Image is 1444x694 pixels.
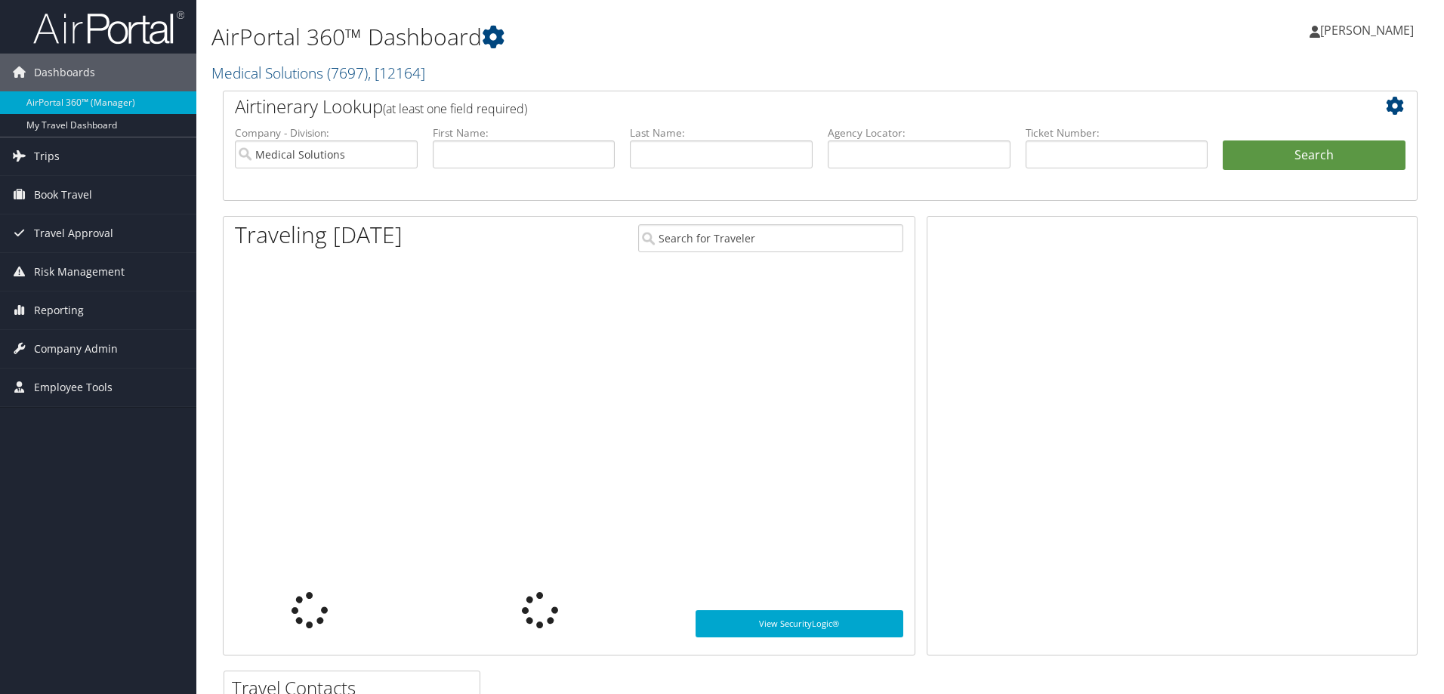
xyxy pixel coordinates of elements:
[630,125,813,140] label: Last Name:
[34,330,118,368] span: Company Admin
[34,54,95,91] span: Dashboards
[828,125,1010,140] label: Agency Locator:
[34,176,92,214] span: Book Travel
[34,253,125,291] span: Risk Management
[368,63,425,83] span: , [ 12164 ]
[34,214,113,252] span: Travel Approval
[34,369,113,406] span: Employee Tools
[433,125,616,140] label: First Name:
[33,10,184,45] img: airportal-logo.png
[638,224,903,252] input: Search for Traveler
[1310,8,1429,53] a: [PERSON_NAME]
[383,100,527,117] span: (at least one field required)
[211,21,1023,53] h1: AirPortal 360™ Dashboard
[1223,140,1405,171] button: Search
[235,219,403,251] h1: Traveling [DATE]
[211,63,425,83] a: Medical Solutions
[34,291,84,329] span: Reporting
[235,94,1306,119] h2: Airtinerary Lookup
[34,137,60,175] span: Trips
[327,63,368,83] span: ( 7697 )
[696,610,903,637] a: View SecurityLogic®
[1026,125,1208,140] label: Ticket Number:
[235,125,418,140] label: Company - Division:
[1320,22,1414,39] span: [PERSON_NAME]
